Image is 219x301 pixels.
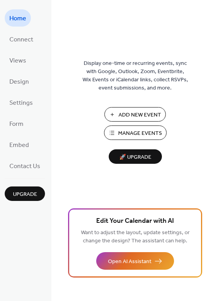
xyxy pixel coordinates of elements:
button: Open AI Assistant [96,252,174,270]
span: Design [9,76,29,88]
a: Form [5,115,28,132]
span: Form [9,118,23,131]
a: Settings [5,94,38,111]
button: Upgrade [5,186,45,201]
a: Connect [5,30,38,48]
span: Settings [9,97,33,109]
span: Want to adjust the layout, update settings, or change the design? The assistant can help. [81,228,190,246]
span: Contact Us [9,160,40,173]
span: Embed [9,139,29,152]
a: Views [5,52,31,69]
span: Add New Event [118,111,161,119]
span: Upgrade [13,190,37,199]
button: Add New Event [104,107,166,122]
span: Open AI Assistant [108,258,151,266]
span: Views [9,55,26,67]
span: Home [9,13,26,25]
span: Manage Events [118,129,162,138]
span: 🚀 Upgrade [113,152,157,163]
span: Connect [9,34,33,46]
a: Contact Us [5,157,45,174]
button: Manage Events [104,125,167,140]
span: Display one-time or recurring events, sync with Google, Outlook, Zoom, Eventbrite, Wix Events or ... [83,59,188,92]
button: 🚀 Upgrade [109,149,162,164]
span: Edit Your Calendar with AI [96,216,174,227]
a: Home [5,9,31,27]
a: Embed [5,136,34,153]
a: Design [5,73,34,90]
